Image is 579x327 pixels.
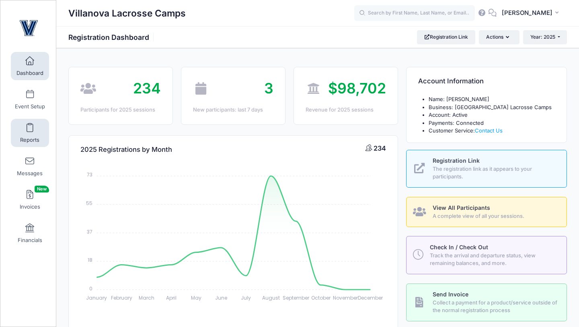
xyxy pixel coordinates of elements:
[262,294,280,301] tspan: August
[88,257,93,263] tspan: 18
[68,4,186,23] h1: Villanova Lacrosse Camps
[283,294,310,301] tspan: September
[191,294,201,301] tspan: May
[87,228,93,235] tspan: 37
[475,127,503,134] a: Contact Us
[502,8,552,17] span: [PERSON_NAME]
[193,106,273,114] div: New participants: last 7 days
[17,170,43,177] span: Messages
[433,165,558,181] span: The registration link as it appears to your participants.
[11,152,49,180] a: Messages
[264,79,273,97] span: 3
[333,294,359,301] tspan: November
[111,294,132,301] tspan: February
[433,212,558,220] span: A complete view of all your sessions.
[418,70,484,93] h4: Account Information
[406,284,567,321] a: Send Invoice Collect a payment for a product/service outside of the normal registration process
[16,70,43,77] span: Dashboard
[430,244,488,250] span: Check In / Check Out
[374,144,386,152] span: 234
[354,5,475,21] input: Search by First Name, Last Name, or Email...
[417,30,475,44] a: Registration Link
[80,138,172,161] h4: 2025 Registrations by Month
[215,294,227,301] tspan: June
[87,171,93,178] tspan: 73
[429,111,555,119] li: Account: Active
[523,30,567,44] button: Year: 2025
[15,103,45,110] span: Event Setup
[11,186,49,214] a: InvoicesNew
[433,299,558,315] span: Collect a payment for a product/service outside of the normal registration process
[306,106,386,114] div: Revenue for 2025 sessions
[430,252,557,267] span: Track the arrival and departure status, view remaining balances, and more.
[20,137,39,143] span: Reports
[358,294,384,301] tspan: December
[0,8,57,47] a: Villanova Lacrosse Camps
[11,219,49,247] a: Financials
[68,33,156,41] h1: Registration Dashboard
[406,150,567,188] a: Registration Link The registration link as it appears to your participants.
[11,119,49,147] a: Reports
[433,204,490,211] span: View All Participants
[429,127,555,135] li: Customer Service:
[18,237,42,244] span: Financials
[406,197,567,227] a: View All Participants A complete view of all your sessions.
[241,294,251,301] tspan: July
[429,119,555,127] li: Payments: Connected
[11,52,49,80] a: Dashboard
[86,200,93,207] tspan: 55
[11,85,49,114] a: Event Setup
[35,186,49,192] span: New
[479,30,519,44] button: Actions
[328,79,386,97] span: $98,702
[530,34,555,40] span: Year: 2025
[433,157,480,164] span: Registration Link
[14,12,44,43] img: Villanova Lacrosse Camps
[139,294,154,301] tspan: March
[86,294,107,301] tspan: January
[20,203,40,210] span: Invoices
[133,79,161,97] span: 234
[166,294,177,301] tspan: April
[406,236,567,274] a: Check In / Check Out Track the arrival and departure status, view remaining balances, and more.
[497,4,567,23] button: [PERSON_NAME]
[429,103,555,112] li: Business: [GEOGRAPHIC_DATA] Lacrosse Camps
[80,106,161,114] div: Participants for 2025 sessions
[433,291,468,298] span: Send Invoice
[311,294,331,301] tspan: October
[90,285,93,292] tspan: 0
[429,95,555,103] li: Name: [PERSON_NAME]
